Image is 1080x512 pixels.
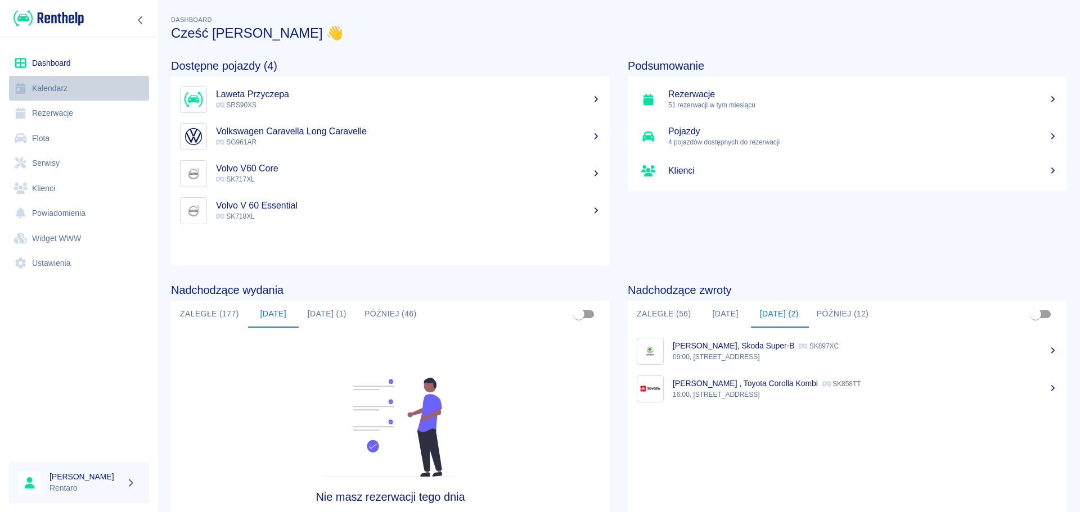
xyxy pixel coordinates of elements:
[248,301,299,328] button: [DATE]
[628,370,1066,407] a: Image[PERSON_NAME] , Toyota Corolla Kombi SK858TT16:00, [STREET_ADDRESS]
[171,81,610,118] a: ImageLaweta Przyczepa SRS90XS
[628,283,1066,297] h4: Nadchodzące zwroty
[13,9,84,28] img: Renthelp logo
[668,126,1057,137] h5: Pojazdy
[9,51,149,76] a: Dashboard
[673,389,1057,400] p: 16:00, [STREET_ADDRESS]
[183,126,204,147] img: Image
[9,101,149,126] a: Rezerwacje
[628,81,1066,118] a: Rezerwacje51 rezerwacji w tym miesiącu
[668,89,1057,100] h5: Rezerwacje
[9,76,149,101] a: Kalendarz
[799,342,839,350] p: SK897XC
[628,155,1066,187] a: Klienci
[216,163,601,174] h5: Volvo V60 Core
[9,126,149,151] a: Flota
[628,301,700,328] button: Zaległe (56)
[216,89,601,100] h5: Laweta Przyczepa
[171,59,610,73] h4: Dostępne pojazdy (4)
[808,301,878,328] button: Później (12)
[628,118,1066,155] a: Pojazdy4 pojazdów dostępnych do rezerwacji
[171,155,610,192] a: ImageVolvo V60 Core SK717XL
[49,471,121,482] h6: [PERSON_NAME]
[9,226,149,251] a: Widget WWW
[673,379,818,388] p: [PERSON_NAME] , Toyota Corolla Kombi
[640,341,661,362] img: Image
[640,378,661,400] img: Image
[628,59,1066,73] h4: Podsumowanie
[9,251,149,276] a: Ustawienia
[751,301,808,328] button: [DATE] (2)
[171,192,610,229] a: ImageVolvo V 60 Essential SK718XL
[171,283,610,297] h4: Nadchodzące wydania
[673,341,794,350] p: [PERSON_NAME], Skoda Super-B
[183,163,204,184] img: Image
[822,380,861,388] p: SK858TT
[299,301,355,328] button: [DATE] (1)
[668,100,1057,110] p: 51 rezerwacji w tym miesiącu
[668,137,1057,147] p: 4 pojazdów dostępnych do rezerwacji
[568,303,589,325] span: Pokaż przypisane tylko do mnie
[171,16,212,23] span: Dashboard
[318,378,463,477] img: Fleet
[1025,303,1046,325] span: Pokaż przypisane tylko do mnie
[183,89,204,110] img: Image
[673,352,1057,362] p: 09:00, [STREET_ADDRESS]
[226,490,555,504] h4: Nie masz rezerwacji tego dnia
[9,176,149,201] a: Klienci
[171,301,248,328] button: Zaległe (177)
[171,118,610,155] a: ImageVolkswagen Caravella Long Caravelle SG961AR
[171,25,1066,41] h3: Cześć [PERSON_NAME] 👋
[9,201,149,226] a: Powiadomienia
[668,165,1057,176] h5: Klienci
[216,138,256,146] span: SG961AR
[49,482,121,494] p: Rentaro
[216,212,255,220] span: SK718XL
[216,126,601,137] h5: Volkswagen Caravella Long Caravelle
[216,200,601,211] h5: Volvo V 60 Essential
[216,101,256,109] span: SRS90XS
[9,151,149,176] a: Serwisy
[216,175,255,183] span: SK717XL
[183,200,204,221] img: Image
[355,301,426,328] button: Później (46)
[700,301,751,328] button: [DATE]
[132,13,149,28] button: Zwiń nawigację
[628,332,1066,370] a: Image[PERSON_NAME], Skoda Super-B SK897XC09:00, [STREET_ADDRESS]
[9,9,84,28] a: Renthelp logo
